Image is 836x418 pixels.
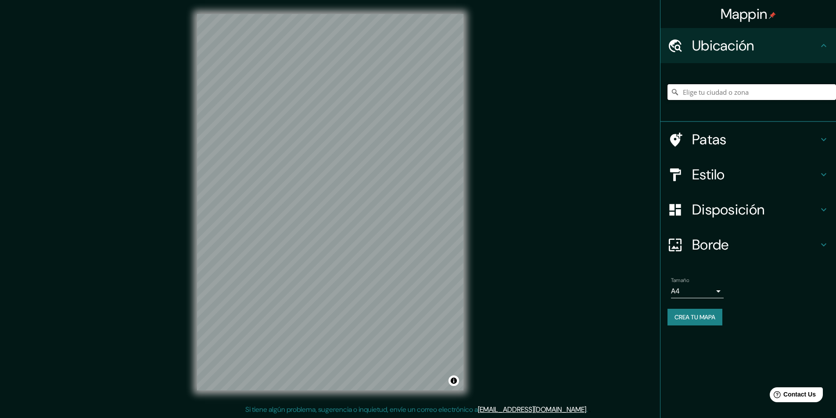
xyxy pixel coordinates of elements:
button: Activar o desactivar atribución [448,375,459,386]
font: Mappin [721,5,768,23]
a: [EMAIL_ADDRESS][DOMAIN_NAME] [478,405,586,414]
font: A4 [671,286,680,296]
font: Patas [692,130,727,149]
font: Tamaño [671,277,689,284]
input: Elige tu ciudad o zona [667,84,836,100]
font: . [589,404,591,414]
font: Disposición [692,200,764,219]
font: Crea tu mapa [675,313,715,321]
iframe: Help widget launcher [758,384,826,408]
img: pin-icon.png [769,12,776,19]
div: Borde [660,227,836,262]
font: . [586,405,588,414]
div: A4 [671,284,724,298]
div: Disposición [660,192,836,227]
div: Ubicación [660,28,836,63]
font: Borde [692,236,729,254]
font: Estilo [692,165,725,184]
font: Ubicación [692,36,754,55]
button: Crea tu mapa [667,309,722,325]
canvas: Mapa [197,14,463,390]
font: Si tiene algún problema, sugerencia o inquietud, envíe un correo electrónico a [245,405,478,414]
div: Estilo [660,157,836,192]
font: . [588,404,589,414]
div: Patas [660,122,836,157]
